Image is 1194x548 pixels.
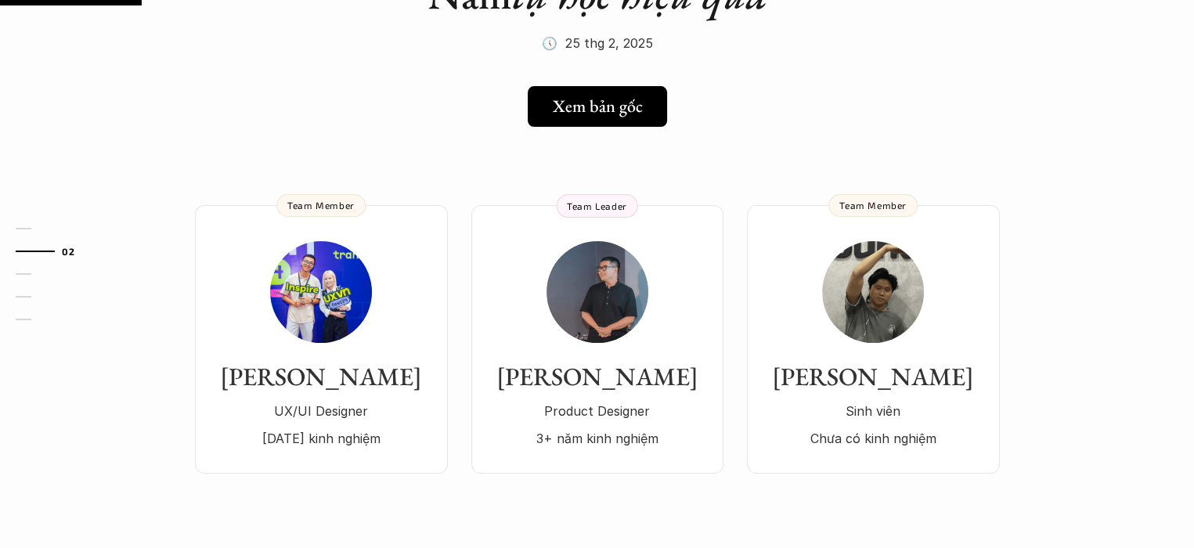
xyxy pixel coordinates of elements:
h3: [PERSON_NAME] [487,362,708,391]
strong: 02 [62,246,74,257]
p: UX/UI Designer [211,399,432,423]
p: 3+ năm kinh nghiệm [487,427,708,450]
a: [PERSON_NAME]Sinh viênChưa có kinh nghiệmTeam Member [747,205,1000,474]
p: Chưa có kinh nghiệm [763,427,984,450]
h3: [PERSON_NAME] [763,362,984,391]
a: [PERSON_NAME]Product Designer3+ năm kinh nghiệmTeam Leader [471,205,723,474]
p: [DATE] kinh nghiệm [211,427,432,450]
a: 02 [16,242,90,261]
p: Team Member [287,200,355,211]
h5: Xem bản gốc [553,96,643,117]
h3: [PERSON_NAME] [211,362,432,391]
p: 🕔 25 thg 2, 2025 [542,31,653,55]
p: Team Member [839,200,907,211]
a: Xem bản gốc [528,86,667,127]
p: Team Leader [567,200,627,211]
p: Sinh viên [763,399,984,423]
a: [PERSON_NAME]UX/UI Designer[DATE] kinh nghiệmTeam Member [195,205,448,474]
p: Product Designer [487,399,708,423]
